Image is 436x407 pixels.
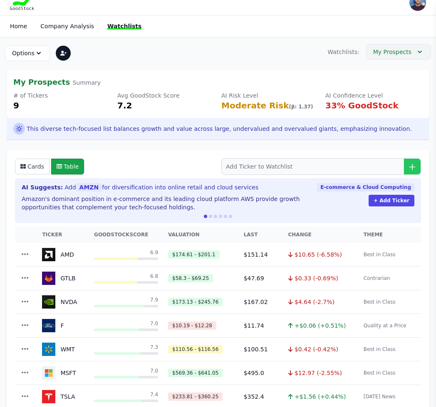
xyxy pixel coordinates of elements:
td: NVDA [37,290,89,314]
td: AMD [37,243,89,266]
div: $110.56 - $116.56 [168,345,223,353]
div: Avg GoodStock Score [117,91,215,100]
th: Last [239,226,283,243]
span: (β: 1.37) [289,104,313,110]
span: $0.42 (-0.42%) [295,346,338,353]
div: AI Risk Level [221,91,319,100]
div: 33% GoodStock [325,100,423,111]
img: F.svg [42,319,55,332]
th: Theme [359,226,421,243]
div: $569.36 - $641.05 [168,369,223,377]
div: 9 [13,100,111,111]
div: Moderate Risk [221,100,319,111]
span: 6.8 [150,273,158,280]
div: [DATE] News [364,392,396,401]
span: 7.0 [150,368,158,374]
span: Ask AI [13,123,25,135]
img: NVDA.svg [42,295,55,309]
div: $58.3 - $69.25 [168,274,213,282]
div: $174.61 - $201.1 [168,250,220,259]
a: Watchlists [107,23,141,29]
td: GTLB [37,267,89,290]
div: Best in Class [364,345,396,353]
span: $12.97 (-2.55%) [295,370,342,376]
td: F [37,314,89,337]
td: $11.74 [239,314,283,338]
span: 7.9 [150,297,158,303]
span: $0.33 (-0.69%) [295,275,338,282]
span: $10.65 (-6.58%) [295,251,342,258]
div: 7.2 [117,100,215,111]
span: 7.3 [150,344,158,351]
div: Best in Class [364,369,396,377]
span: 7.0 [150,320,158,327]
div: AI Confidence Level [325,91,423,100]
th: Score [89,226,163,243]
td: $167.02 [239,290,283,314]
td: $495.0 [239,361,283,385]
span: Add for diversification into online retail and cloud services [64,183,258,191]
button: Table [51,159,84,174]
span: 7.4 [150,391,158,398]
div: Quality at a Price [364,321,406,330]
button: My Prospects [366,44,431,60]
th: Valuation [163,226,239,243]
div: Best in Class [364,250,396,259]
div: # of Tickers [13,91,111,100]
span: Watchlists: [328,48,359,56]
a: Home [10,23,27,29]
input: Add Ticker to Watchlist [221,158,421,175]
span: My Prospects [373,48,411,56]
div: $233.81 - $360.25 [168,392,223,401]
span: +$1.56 (+0.44%) [295,393,346,400]
button: Options [5,45,50,61]
div: Best in Class [364,298,396,306]
td: WMT [37,338,89,361]
span: GoodStock [94,232,129,238]
img: WMT.svg [42,343,55,356]
button: Cards [15,159,50,174]
span: Summary [72,79,101,86]
span: This diverse tech-focused list balances growth and value across large, undervalued and overvalued... [27,125,412,133]
span: My Prospects [13,78,70,86]
th: Change [283,226,359,243]
span: E-commerce & Cloud Computing [317,183,414,191]
img: AMD.svg [42,248,55,261]
td: MSFT [37,361,89,385]
span: AMZN [76,183,102,191]
td: $151.14 [239,243,283,267]
td: $47.69 [239,267,283,290]
span: Amazon's dominant position in e-commerce and its leading cloud platform AWS provide growth opport... [22,196,300,211]
th: Ticker [37,226,89,243]
button: + Add Ticker [369,195,414,206]
div: $173.13 - $245.76 [168,298,223,306]
span: $4.64 (-2.7%) [295,299,334,305]
div: Contrarian [364,274,390,282]
div: View toggle [15,159,84,174]
span: +$0.06 (+0.51%) [295,322,346,329]
td: $100.51 [239,338,283,361]
a: Company Analysis [40,23,94,29]
span: AI Suggests: [22,183,63,191]
img: 950467098196.svg [42,272,55,285]
span: 6.9 [150,249,158,256]
img: TSLA.svg [42,390,55,403]
div: $10.19 - $12.28 [168,321,216,330]
img: MSFT.svg [42,366,55,380]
